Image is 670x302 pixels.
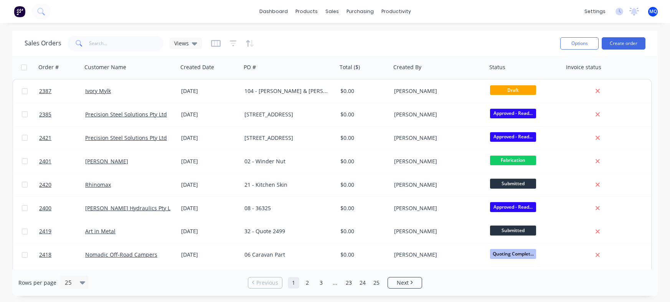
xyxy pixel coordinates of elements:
[39,173,85,196] a: 2420
[39,181,51,189] span: 2420
[39,197,85,220] a: 2400
[322,6,343,17] div: sales
[39,243,85,266] a: 2418
[490,156,536,165] span: Fabrication
[340,204,386,212] div: $0.00
[560,37,599,50] button: Options
[244,158,330,165] div: 02 - Winder Nut
[244,204,330,212] div: 08 - 36325
[38,63,59,71] div: Order #
[490,132,536,142] span: Approved - Read...
[329,277,341,289] a: Jump forward
[39,158,51,165] span: 2401
[181,158,238,165] div: [DATE]
[581,6,609,17] div: settings
[388,279,422,287] a: Next page
[394,87,479,95] div: [PERSON_NAME]
[174,39,189,47] span: Views
[39,111,51,118] span: 2385
[85,158,128,165] a: [PERSON_NAME]
[39,150,85,173] a: 2401
[489,63,505,71] div: Status
[340,63,360,71] div: Total ($)
[181,111,238,118] div: [DATE]
[256,6,292,17] a: dashboard
[490,226,536,235] span: Submitted
[85,87,111,95] a: Ivory Mylk
[39,134,51,142] span: 2421
[244,134,330,142] div: [STREET_ADDRESS]
[256,279,278,287] span: Previous
[394,134,479,142] div: [PERSON_NAME]
[394,111,479,118] div: [PERSON_NAME]
[340,227,386,235] div: $0.00
[490,85,536,95] span: Draft
[85,111,167,118] a: Precision Steel Solutions Pty Ltd
[39,251,51,259] span: 2418
[315,277,327,289] a: Page 3
[39,87,51,95] span: 2387
[371,277,382,289] a: Page 25
[181,134,238,142] div: [DATE]
[181,181,238,189] div: [DATE]
[181,227,238,235] div: [DATE]
[393,63,421,71] div: Created By
[394,158,479,165] div: [PERSON_NAME]
[39,204,51,212] span: 2400
[181,204,238,212] div: [DATE]
[340,111,386,118] div: $0.00
[566,63,601,71] div: Invoice status
[394,251,479,259] div: [PERSON_NAME]
[18,279,56,287] span: Rows per page
[181,251,238,259] div: [DATE]
[39,227,51,235] span: 2419
[89,36,164,51] input: Search...
[25,40,61,47] h1: Sales Orders
[343,277,355,289] a: Page 23
[649,8,657,15] span: MQ
[245,277,425,289] ul: Pagination
[357,277,368,289] a: Page 24
[39,103,85,126] a: 2385
[39,126,85,149] a: 2421
[181,87,238,95] div: [DATE]
[85,251,157,258] a: Nomadic Off-Road Campers
[340,134,386,142] div: $0.00
[14,6,25,17] img: Factory
[340,158,386,165] div: $0.00
[244,87,330,95] div: 104 - [PERSON_NAME] & [PERSON_NAME]
[85,204,176,212] a: [PERSON_NAME] Hydraulics Pty Ltd
[288,277,299,289] a: Page 1 is your current page
[180,63,214,71] div: Created Date
[244,111,330,118] div: [STREET_ADDRESS]
[397,279,409,287] span: Next
[490,109,536,118] span: Approved - Read...
[302,277,313,289] a: Page 2
[85,181,111,188] a: Rhinomax
[490,179,536,188] span: Submitted
[244,181,330,189] div: 21 - Kitchen Skin
[394,181,479,189] div: [PERSON_NAME]
[340,87,386,95] div: $0.00
[244,227,330,235] div: 32 - Quote 2499
[39,267,85,290] a: 2407
[343,6,378,17] div: purchasing
[340,181,386,189] div: $0.00
[340,251,386,259] div: $0.00
[292,6,322,17] div: products
[84,63,126,71] div: Customer Name
[490,202,536,212] span: Approved - Read...
[378,6,415,17] div: productivity
[85,134,167,141] a: Precision Steel Solutions Pty Ltd
[248,279,282,287] a: Previous page
[394,227,479,235] div: [PERSON_NAME]
[39,80,85,103] a: 2387
[39,220,85,243] a: 2419
[602,37,645,50] button: Create order
[85,227,116,235] a: Art in Metal
[394,204,479,212] div: [PERSON_NAME]
[244,251,330,259] div: 06 Caravan Part
[244,63,256,71] div: PO #
[490,249,536,259] span: Quoting Complet...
